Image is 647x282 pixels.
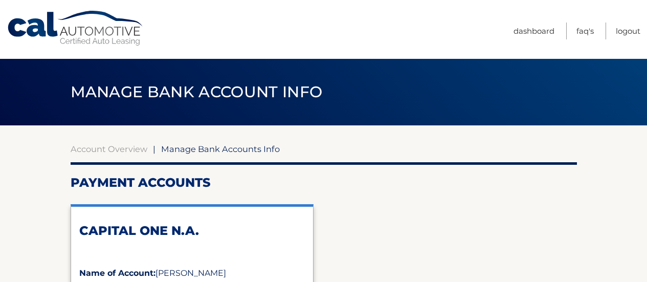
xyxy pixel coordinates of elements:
span: | [153,144,155,154]
a: Account Overview [71,144,147,154]
h2: Payment Accounts [71,175,577,190]
span: Manage Bank Accounts Info [161,144,280,154]
strong: Name of Account: [79,268,155,278]
a: FAQ's [576,23,594,39]
a: Cal Automotive [7,10,145,47]
h2: CAPITAL ONE N.A. [79,223,305,238]
span: Manage Bank Account Info [71,82,323,101]
a: Logout [616,23,640,39]
span: [PERSON_NAME] [155,268,226,278]
a: Dashboard [514,23,554,39]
